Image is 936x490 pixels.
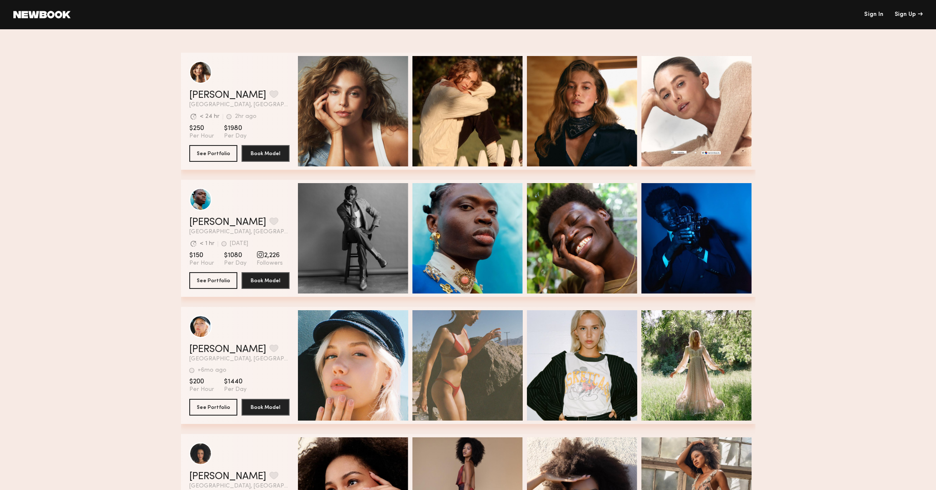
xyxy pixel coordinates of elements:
span: Per Hour [189,260,214,267]
span: [GEOGRAPHIC_DATA], [GEOGRAPHIC_DATA] [189,483,290,489]
a: [PERSON_NAME] [189,90,266,100]
span: $250 [189,124,214,133]
span: Followers [257,260,283,267]
a: [PERSON_NAME] [189,217,266,227]
span: $1080 [224,251,247,260]
span: [GEOGRAPHIC_DATA], [GEOGRAPHIC_DATA] [189,356,290,362]
a: [PERSON_NAME] [189,345,266,355]
span: $200 [189,378,214,386]
button: See Portfolio [189,399,237,416]
a: [PERSON_NAME] [189,472,266,482]
button: See Portfolio [189,272,237,289]
span: $150 [189,251,214,260]
div: 2hr ago [235,114,257,120]
span: Per Day [224,133,247,140]
div: [DATE] [230,241,248,247]
div: Sign Up [895,12,923,18]
span: [GEOGRAPHIC_DATA], [GEOGRAPHIC_DATA] [189,102,290,108]
div: +6mo ago [198,367,226,373]
span: 2,226 [257,251,283,260]
span: $1980 [224,124,247,133]
div: < 24 hr [200,114,219,120]
button: Book Model [242,399,290,416]
span: Per Day [224,260,247,267]
span: Per Hour [189,386,214,393]
div: < 1 hr [200,241,214,247]
a: Sign In [864,12,883,18]
button: See Portfolio [189,145,237,162]
span: [GEOGRAPHIC_DATA], [GEOGRAPHIC_DATA] [189,229,290,235]
span: Per Hour [189,133,214,140]
button: Book Model [242,272,290,289]
button: Book Model [242,145,290,162]
span: $1440 [224,378,247,386]
span: Per Day [224,386,247,393]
